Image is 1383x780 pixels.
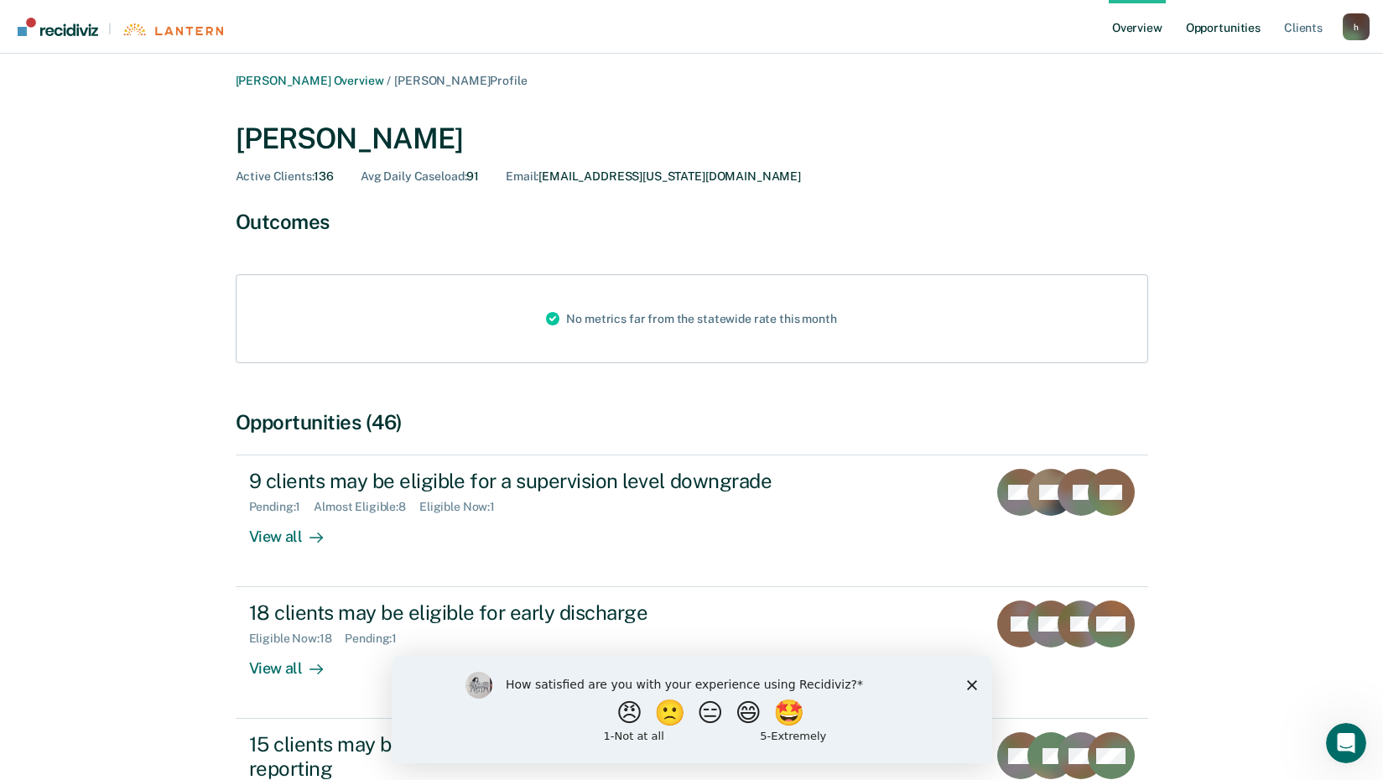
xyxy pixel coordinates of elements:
span: | [98,22,122,36]
a: [PERSON_NAME] Overview [236,74,384,87]
iframe: Intercom live chat [1326,723,1366,763]
div: 18 clients may be eligible for early discharge [249,601,838,625]
span: Avg Daily Caseload : [361,169,466,183]
span: Email : [506,169,538,183]
div: Opportunities (46) [236,410,1148,434]
div: Pending : 1 [345,632,410,646]
div: Eligible Now : 18 [249,632,346,646]
div: Eligible Now : 1 [419,500,508,514]
div: Almost Eligible : 8 [314,500,419,514]
div: View all [249,646,343,679]
img: Lantern [122,23,223,36]
a: 9 clients may be eligible for a supervision level downgradePending:1Almost Eligible:8Eligible Now... [236,455,1148,587]
div: 91 [361,169,479,184]
div: [EMAIL_ADDRESS][US_STATE][DOMAIN_NAME] [506,169,801,184]
div: [PERSON_NAME] [236,122,1148,156]
img: Recidiviz [18,18,98,36]
button: Profile dropdown button [1343,13,1370,40]
div: 136 [236,169,335,184]
div: Outcomes [236,210,1148,234]
a: 18 clients may be eligible for early dischargeEligible Now:18Pending:1View all [236,587,1148,719]
div: 9 clients may be eligible for a supervision level downgrade [249,469,838,493]
span: [PERSON_NAME] Profile [394,74,527,87]
div: No metrics far from the statewide rate this month [533,275,850,362]
div: h [1343,13,1370,40]
div: Pending : 1 [249,500,315,514]
span: Active Clients : [236,169,315,183]
span: / [383,74,394,87]
div: View all [249,514,343,547]
iframe: Survey by Kim from Recidiviz [392,655,992,763]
